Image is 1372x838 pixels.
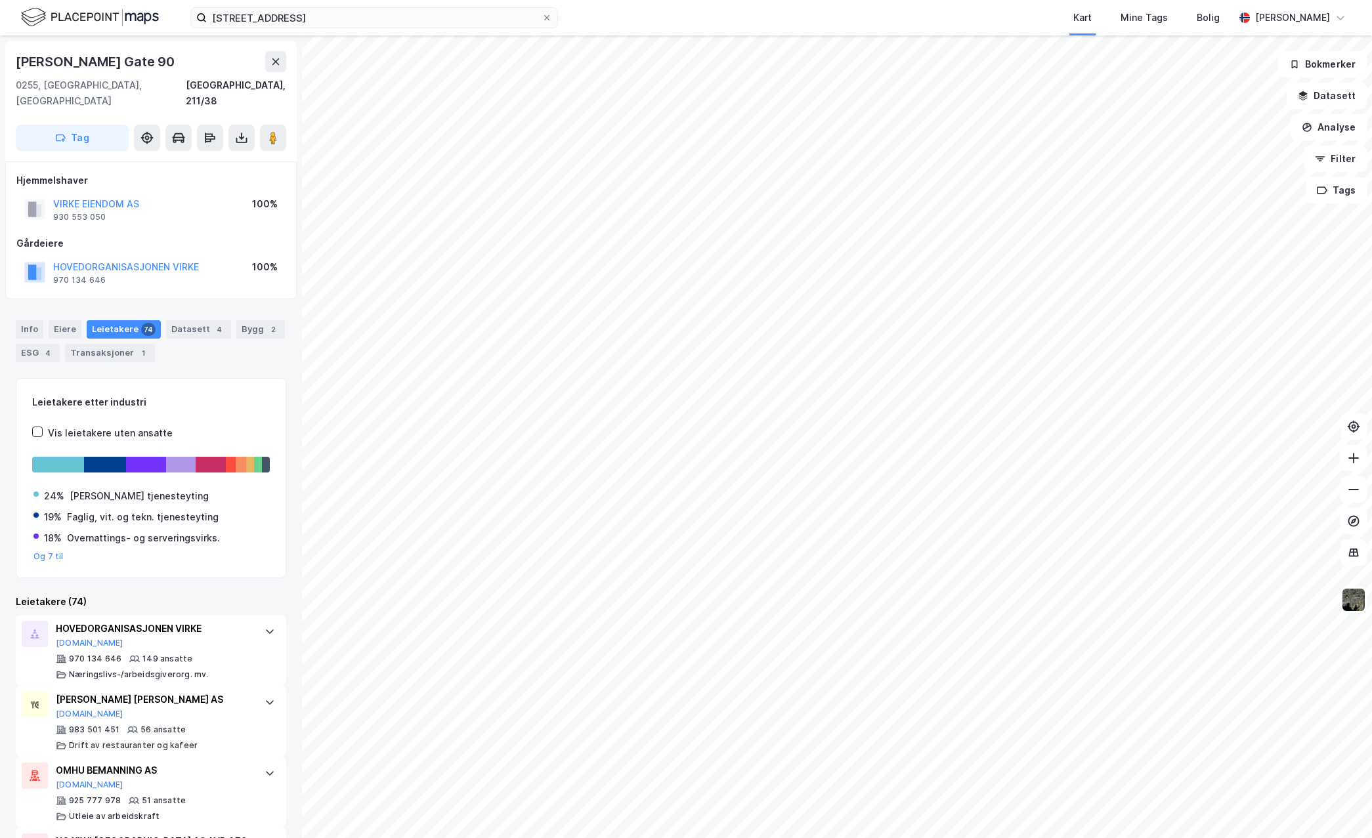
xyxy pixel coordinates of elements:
[69,724,119,735] div: 983 501 451
[1073,10,1092,26] div: Kart
[53,212,106,222] div: 930 553 050
[44,509,62,525] div: 19%
[1304,146,1367,172] button: Filter
[56,692,251,707] div: [PERSON_NAME] [PERSON_NAME] AS
[1255,10,1330,26] div: [PERSON_NAME]
[48,425,173,441] div: Vis leietakere uten ansatte
[16,51,177,72] div: [PERSON_NAME] Gate 90
[41,346,54,360] div: 4
[16,125,129,151] button: Tag
[137,346,150,360] div: 1
[69,654,121,664] div: 970 134 646
[1121,10,1168,26] div: Mine Tags
[186,77,286,109] div: [GEOGRAPHIC_DATA], 211/38
[267,323,280,336] div: 2
[32,394,270,410] div: Leietakere etter industri
[56,709,123,719] button: [DOMAIN_NAME]
[142,654,192,664] div: 149 ansatte
[87,320,161,339] div: Leietakere
[49,320,81,339] div: Eiere
[56,763,251,778] div: OMHU BEMANNING AS
[69,669,209,680] div: Næringslivs-/arbeidsgiverorg. mv.
[1287,83,1367,109] button: Datasett
[65,344,155,362] div: Transaksjoner
[1291,114,1367,140] button: Analyse
[166,320,231,339] div: Datasett
[140,724,186,735] div: 56 ansatte
[141,323,156,336] div: 74
[1306,177,1367,203] button: Tags
[67,509,219,525] div: Faglig, vit. og tekn. tjenesteyting
[67,530,220,546] div: Overnattings- og serveringsvirks.
[1197,10,1220,26] div: Bolig
[213,323,226,336] div: 4
[16,594,286,610] div: Leietakere (74)
[33,551,64,562] button: Og 7 til
[1278,51,1367,77] button: Bokmerker
[44,530,62,546] div: 18%
[16,236,286,251] div: Gårdeiere
[16,173,286,188] div: Hjemmelshaver
[142,795,186,806] div: 51 ansatte
[56,780,123,790] button: [DOMAIN_NAME]
[21,6,159,29] img: logo.f888ab2527a4732fd821a326f86c7f29.svg
[69,740,198,751] div: Drift av restauranter og kafeer
[16,77,186,109] div: 0255, [GEOGRAPHIC_DATA], [GEOGRAPHIC_DATA]
[252,259,278,275] div: 100%
[69,795,121,806] div: 925 777 978
[56,638,123,648] button: [DOMAIN_NAME]
[16,344,60,362] div: ESG
[236,320,285,339] div: Bygg
[252,196,278,212] div: 100%
[1341,587,1366,612] img: 9k=
[207,8,542,28] input: Søk på adresse, matrikkel, gårdeiere, leietakere eller personer
[44,488,64,504] div: 24%
[69,811,160,822] div: Utleie av arbeidskraft
[1306,775,1372,838] iframe: Chat Widget
[53,275,106,285] div: 970 134 646
[16,320,43,339] div: Info
[70,488,209,504] div: [PERSON_NAME] tjenesteyting
[56,621,251,637] div: HOVEDORGANISASJONEN VIRKE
